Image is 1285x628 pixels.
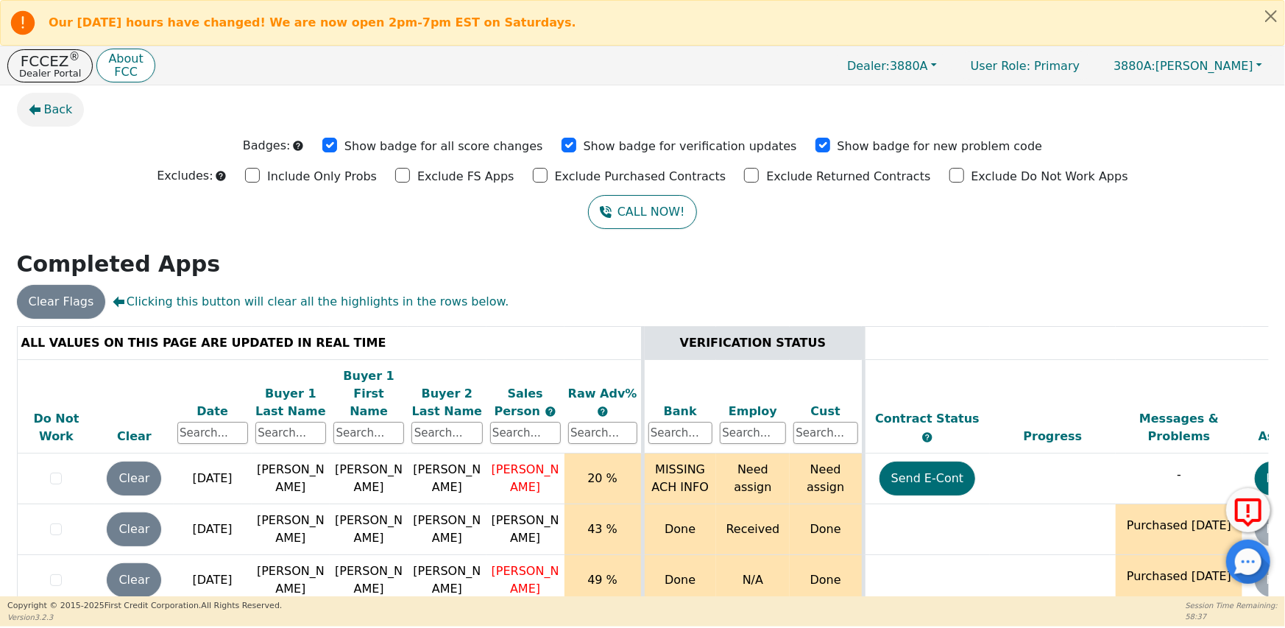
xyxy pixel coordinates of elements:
[96,49,155,83] button: AboutFCC
[642,504,716,555] td: Done
[568,387,637,401] span: Raw Adv%
[793,422,858,444] input: Search...
[648,422,713,444] input: Search...
[174,504,252,555] td: [DATE]
[17,285,106,319] button: Clear Flags
[793,403,858,420] div: Cust
[69,50,80,63] sup: ®
[492,564,559,596] span: [PERSON_NAME]
[17,251,221,277] strong: Completed Apps
[1186,600,1278,611] p: Session Time Remaining:
[252,454,330,504] td: [PERSON_NAME]
[766,168,930,186] p: Exclude Returned Contracts
[971,59,1030,73] span: User Role :
[587,573,617,587] span: 49 %
[157,167,213,185] p: Excludes:
[1119,410,1239,445] div: Messages & Problems
[107,462,161,495] button: Clear
[642,454,716,504] td: MISSING ACH INFO
[411,422,482,444] input: Search...
[7,600,282,613] p: Copyright © 2015- 2025 First Credit Corporation.
[21,334,637,352] div: ALL VALUES ON THIS PAGE ARE UPDATED IN REAL TIME
[174,555,252,606] td: [DATE]
[1119,517,1239,534] p: Purchased [DATE]
[49,15,576,29] b: Our [DATE] hours have changed! We are now open 2pm-7pm EST on Saturdays.
[411,385,482,420] div: Buyer 2 Last Name
[875,412,980,426] span: Contract Status
[113,293,509,311] span: Clicking this button will clear all the highlights in the rows below.
[716,454,790,504] td: Need assign
[408,504,486,555] td: [PERSON_NAME]
[490,422,561,444] input: Search...
[252,555,330,606] td: [PERSON_NAME]
[1186,611,1278,622] p: 58:37
[252,504,330,555] td: [PERSON_NAME]
[107,512,161,546] button: Clear
[790,454,863,504] td: Need assign
[648,403,713,420] div: Bank
[108,66,143,78] p: FCC
[555,168,726,186] p: Exclude Purchased Contracts
[44,101,73,119] span: Back
[333,422,404,444] input: Search...
[588,195,696,229] button: CALL NOW!
[568,422,637,444] input: Search...
[174,454,252,504] td: [DATE]
[790,555,863,606] td: Done
[790,504,863,555] td: Done
[956,52,1094,80] a: User Role: Primary
[587,522,617,536] span: 43 %
[17,93,85,127] button: Back
[243,137,291,155] p: Badges:
[19,54,81,68] p: FCCEZ
[716,504,790,555] td: Received
[1258,1,1284,31] button: Close alert
[994,428,1113,445] div: Progress
[108,53,143,65] p: About
[971,168,1128,186] p: Exclude Do Not Work Apps
[847,59,890,73] span: Dealer:
[107,563,161,597] button: Clear
[956,52,1094,80] p: Primary
[847,59,928,73] span: 3880A
[492,462,559,494] span: [PERSON_NAME]
[408,555,486,606] td: [PERSON_NAME]
[1226,488,1270,532] button: Report Error to FCC
[1114,59,1253,73] span: [PERSON_NAME]
[255,422,326,444] input: Search...
[648,334,858,352] div: VERIFICATION STATUS
[642,555,716,606] td: Done
[330,454,408,504] td: [PERSON_NAME]
[99,428,169,445] div: Clear
[1098,54,1278,77] button: 3880A:[PERSON_NAME]
[716,555,790,606] td: N/A
[330,555,408,606] td: [PERSON_NAME]
[177,422,248,444] input: Search...
[495,387,545,418] span: Sales Person
[7,49,93,82] button: FCCEZ®Dealer Portal
[255,385,326,420] div: Buyer 1 Last Name
[19,68,81,78] p: Dealer Portal
[720,422,786,444] input: Search...
[21,410,92,445] div: Do Not Work
[720,403,786,420] div: Employ
[832,54,952,77] button: Dealer:3880A
[408,454,486,504] td: [PERSON_NAME]
[1114,59,1155,73] span: 3880A:
[492,513,559,545] span: [PERSON_NAME]
[267,168,377,186] p: Include Only Probs
[201,601,282,610] span: All Rights Reserved.
[1119,568,1239,585] p: Purchased [DATE]
[7,612,282,623] p: Version 3.2.3
[333,367,404,420] div: Buyer 1 First Name
[344,138,543,155] p: Show badge for all score changes
[584,138,797,155] p: Show badge for verification updates
[417,168,514,186] p: Exclude FS Apps
[330,504,408,555] td: [PERSON_NAME]
[587,471,617,485] span: 20 %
